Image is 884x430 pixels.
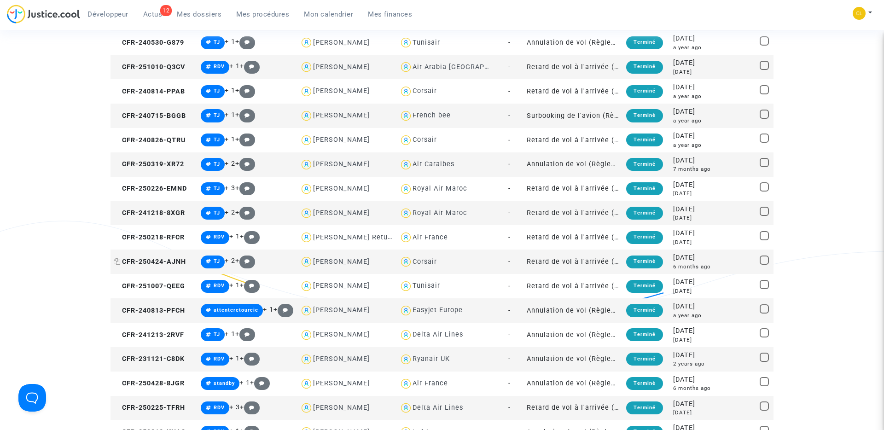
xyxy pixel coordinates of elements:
span: CFR-250424-AJNH [114,258,186,266]
span: CFR-231121-C8DK [114,355,185,363]
div: Royal Air Maroc [413,185,467,192]
div: Corsair [413,136,437,144]
img: icon-user.svg [399,255,413,268]
span: CFR-250218-RFCR [114,233,185,241]
img: icon-user.svg [399,109,413,122]
span: + 1 [263,306,273,314]
span: CFR-241213-2RVF [114,331,184,339]
img: icon-user.svg [399,207,413,220]
span: CFR-250319-XR72 [114,160,184,168]
div: Air France [413,379,448,387]
img: icon-user.svg [300,109,313,122]
td: Annulation de vol (Règlement CE n°261/2004) [523,323,623,347]
span: + [240,281,260,289]
div: 6 months ago [673,384,715,392]
span: - [508,379,511,387]
td: Retard de vol à l'arrivée (Règlement CE n°261/2004) [523,201,623,226]
span: - [508,331,511,339]
div: [PERSON_NAME] [313,209,370,217]
div: Air Caraibes [413,160,454,168]
span: CFR-250428-8JGR [114,379,185,387]
td: Annulation de vol (Règlement CE n°261/2004) [523,152,623,177]
div: Terminé [626,109,663,122]
div: Terminé [626,61,663,74]
div: [DATE] [673,58,715,68]
div: [DATE] [673,336,715,344]
div: [DATE] [673,238,715,246]
span: - [508,209,511,217]
div: Terminé [626,256,663,268]
div: [DATE] [673,34,715,44]
div: [PERSON_NAME] [313,39,370,46]
img: icon-user.svg [300,60,313,74]
span: Actus [143,10,163,18]
div: [DATE] [673,107,715,117]
span: CFR-240715-BGGB [114,112,186,120]
div: Terminé [626,182,663,195]
div: Air Arabia [GEOGRAPHIC_DATA] [413,63,520,71]
span: + [235,184,255,192]
span: attenteretourcie [214,307,258,313]
span: TJ [214,331,220,337]
div: [DATE] [673,214,715,222]
span: Mon calendrier [304,10,353,18]
span: - [508,233,511,241]
div: 2 years ago [673,360,715,368]
span: TJ [214,210,220,216]
div: a year ago [673,93,715,100]
span: RDV [214,234,225,240]
span: + [235,209,255,216]
div: 12 [160,5,172,16]
td: Annulation de vol (Règlement CE n°261/2004) [523,298,623,323]
div: [DATE] [673,131,715,141]
div: [PERSON_NAME] [313,160,370,168]
img: icon-user.svg [300,134,313,147]
span: + [240,403,260,411]
img: icon-user.svg [399,279,413,293]
div: Terminé [626,280,663,293]
a: Mon calendrier [297,7,361,21]
div: [PERSON_NAME] [313,331,370,338]
span: RDV [214,356,225,362]
div: Easyjet Europe [413,306,463,314]
div: [PERSON_NAME] [313,185,370,192]
div: [PERSON_NAME] [313,63,370,71]
span: Développeur [87,10,128,18]
div: [PERSON_NAME] [313,111,370,119]
div: Terminé [626,377,663,390]
img: icon-user.svg [300,304,313,317]
span: CFR-240813-PFCH [114,307,185,314]
span: + 1 [225,330,235,338]
span: - [508,63,511,71]
img: icon-user.svg [399,60,413,74]
img: icon-user.svg [300,158,313,171]
span: TJ [214,39,220,45]
span: + [235,330,255,338]
div: [PERSON_NAME] [313,306,370,314]
span: TJ [214,137,220,143]
span: + 1 [229,232,240,240]
span: + [250,379,270,387]
td: Annulation de vol (Règlement CE n°261/2004) [523,30,623,55]
div: Terminé [626,401,663,414]
span: + [235,257,255,265]
div: Tunisair [413,282,440,290]
td: Retard de vol à l'arrivée (Règlement CE n°261/2004) [523,79,623,104]
img: icon-user.svg [399,85,413,98]
div: [DATE] [673,302,715,312]
div: [PERSON_NAME] [313,379,370,387]
div: Delta Air Lines [413,404,463,412]
img: icon-user.svg [300,377,313,390]
span: TJ [214,161,220,167]
span: + 1 [239,379,250,387]
div: [PERSON_NAME] [313,136,370,144]
div: [DATE] [673,180,715,190]
div: Terminé [626,231,663,244]
div: a year ago [673,141,715,149]
div: Royal Air Maroc [413,209,467,217]
span: + 1 [229,62,240,70]
div: [PERSON_NAME] [313,282,370,290]
div: [PERSON_NAME] Retureau [313,233,403,241]
img: icon-user.svg [300,255,313,268]
img: icon-user.svg [300,36,313,49]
